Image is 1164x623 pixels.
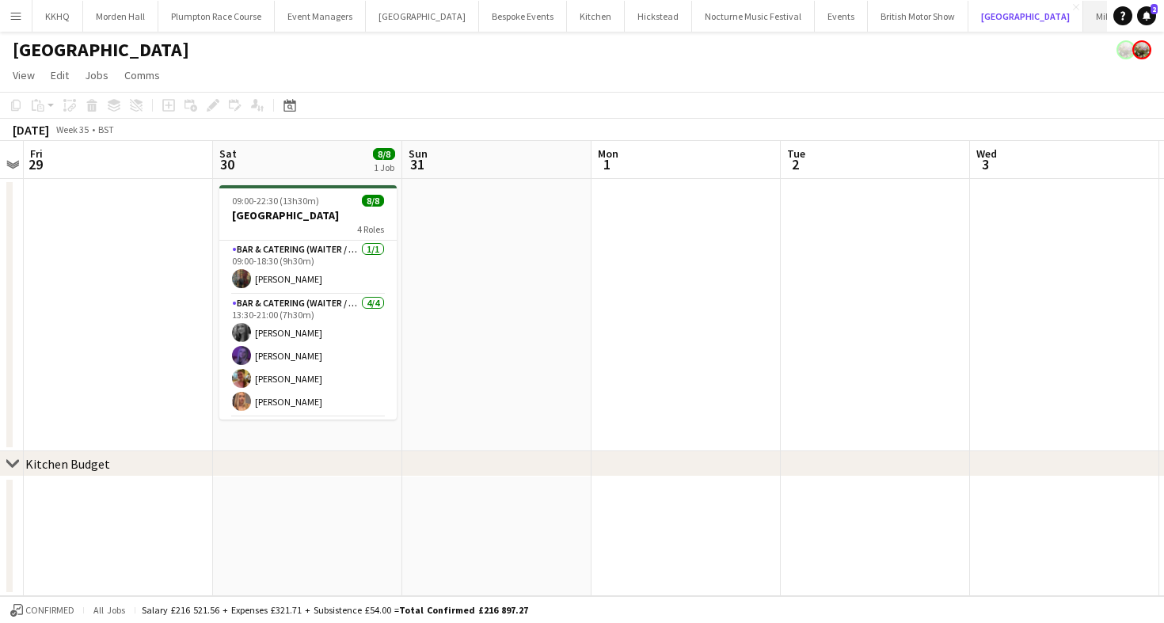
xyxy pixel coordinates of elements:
[406,155,428,173] span: 31
[217,155,237,173] span: 30
[219,241,397,294] app-card-role: Bar & Catering (Waiter / waitress)1/109:00-18:30 (9h30m)[PERSON_NAME]
[219,294,397,417] app-card-role: Bar & Catering (Waiter / waitress)4/413:30-21:00 (7h30m)[PERSON_NAME][PERSON_NAME][PERSON_NAME][P...
[787,146,805,161] span: Tue
[142,604,528,616] div: Salary £216 521.56 + Expenses £321.71 + Subsistence £54.00 =
[362,195,384,207] span: 8/8
[13,38,189,62] h1: [GEOGRAPHIC_DATA]
[8,602,77,619] button: Confirmed
[32,1,83,32] button: KKHQ
[13,68,35,82] span: View
[51,68,69,82] span: Edit
[219,146,237,161] span: Sat
[399,604,528,616] span: Total Confirmed £216 897.27
[25,456,110,472] div: Kitchen Budget
[13,122,49,138] div: [DATE]
[44,65,75,85] a: Edit
[357,223,384,235] span: 4 Roles
[409,146,428,161] span: Sun
[1151,4,1158,14] span: 2
[976,146,997,161] span: Wed
[1116,40,1135,59] app-user-avatar: Staffing Manager
[479,1,567,32] button: Bespoke Events
[6,65,41,85] a: View
[98,123,114,135] div: BST
[974,155,997,173] span: 3
[595,155,618,173] span: 1
[567,1,625,32] button: Kitchen
[25,605,74,616] span: Confirmed
[28,155,43,173] span: 29
[598,146,618,161] span: Mon
[85,68,108,82] span: Jobs
[785,155,805,173] span: 2
[373,148,395,160] span: 8/8
[366,1,479,32] button: [GEOGRAPHIC_DATA]
[158,1,275,32] button: Plumpton Race Course
[692,1,815,32] button: Nocturne Music Festival
[30,146,43,161] span: Fri
[78,65,115,85] a: Jobs
[232,195,319,207] span: 09:00-22:30 (13h30m)
[625,1,692,32] button: Hickstead
[90,604,128,616] span: All jobs
[52,123,92,135] span: Week 35
[968,1,1083,32] button: [GEOGRAPHIC_DATA]
[124,68,160,82] span: Comms
[219,185,397,420] app-job-card: 09:00-22:30 (13h30m)8/8[GEOGRAPHIC_DATA]4 RolesBar & Catering (Waiter / waitress)1/109:00-18:30 (...
[868,1,968,32] button: British Motor Show
[1137,6,1156,25] a: 2
[275,1,366,32] button: Event Managers
[83,1,158,32] button: Morden Hall
[118,65,166,85] a: Comms
[374,161,394,173] div: 1 Job
[1132,40,1151,59] app-user-avatar: Staffing Manager
[815,1,868,32] button: Events
[219,208,397,222] h3: [GEOGRAPHIC_DATA]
